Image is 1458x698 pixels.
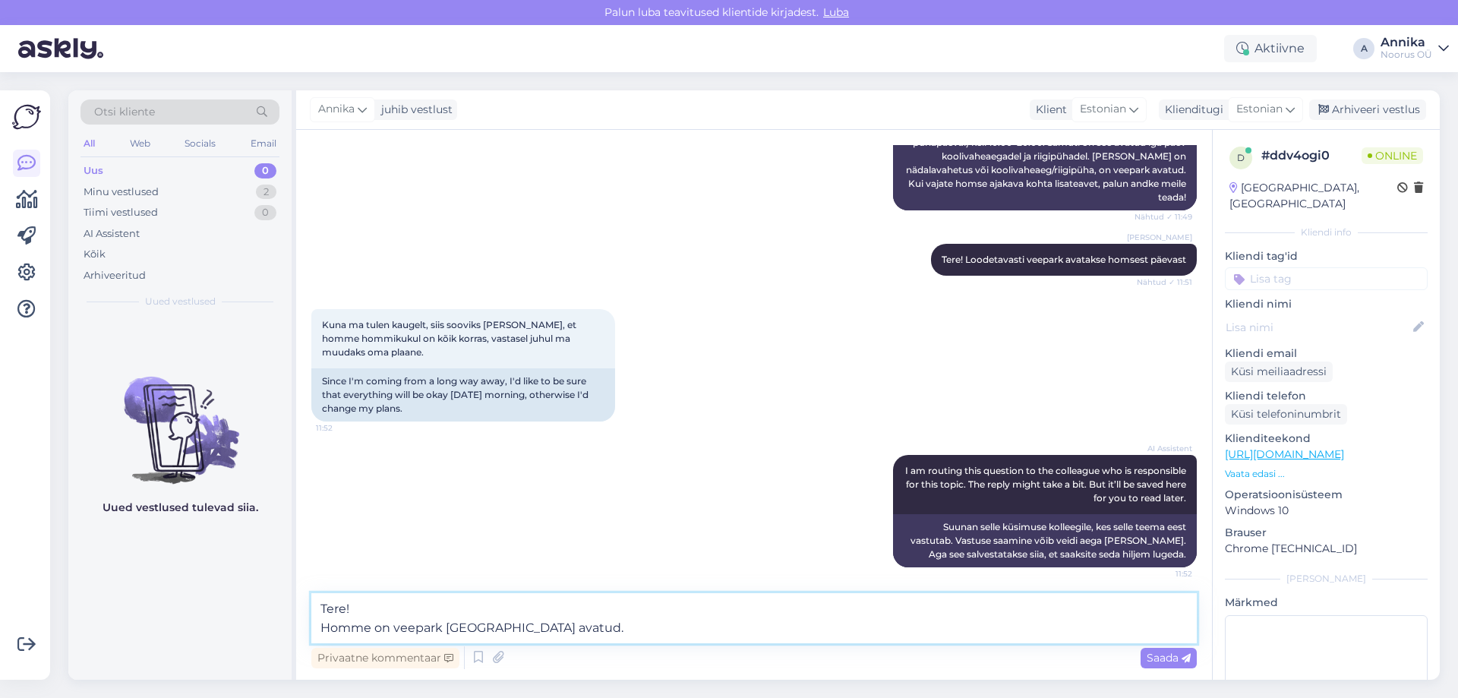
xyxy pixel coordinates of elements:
span: [PERSON_NAME] [1127,232,1192,243]
div: AI Assistent [84,226,140,242]
div: Klienditugi [1159,102,1223,118]
div: Privaatne kommentaar [311,648,459,668]
p: Operatsioonisüsteem [1225,487,1428,503]
div: [GEOGRAPHIC_DATA], [GEOGRAPHIC_DATA] [1229,180,1397,212]
div: [PERSON_NAME] [1225,572,1428,586]
div: Arhiveeritud [84,268,146,283]
span: Saada [1147,651,1191,665]
p: Kliendi email [1225,346,1428,362]
div: Küsi telefoninumbrit [1225,404,1347,425]
a: AnnikaNoorus OÜ [1381,36,1449,61]
span: Kuna ma tulen kaugelt, siis sooviks [PERSON_NAME], et homme hommikukul on kõik korras, vastasel j... [322,319,579,358]
span: Estonian [1080,101,1126,118]
div: Arhiveeri vestlus [1309,99,1426,120]
div: Email [248,134,279,153]
div: Klient [1030,102,1067,118]
span: Nähtud ✓ 11:49 [1135,211,1192,223]
span: Annika [318,101,355,118]
p: Kliendi nimi [1225,296,1428,312]
p: Klienditeekond [1225,431,1428,447]
p: Kliendi tag'id [1225,248,1428,264]
span: Luba [819,5,854,19]
textarea: Tere! Homme on veepark [GEOGRAPHIC_DATA] avatud. [311,593,1197,643]
span: 11:52 [1135,568,1192,580]
p: Brauser [1225,525,1428,541]
span: Estonian [1236,101,1283,118]
input: Lisa nimi [1226,319,1410,336]
img: No chats [68,349,292,486]
div: 0 [254,205,276,220]
div: Kliendi info [1225,226,1428,239]
div: Noorus OÜ [1381,49,1432,61]
div: Aktiivne [1224,35,1317,62]
div: Web [127,134,153,153]
div: A [1353,38,1374,59]
p: Märkmed [1225,595,1428,611]
span: 11:52 [316,422,373,434]
div: Suunan selle küsimuse kolleegile, kes selle teema eest vastutab. Vastuse saamine võib veidi aega ... [893,514,1197,567]
div: juhib vestlust [375,102,453,118]
span: I am routing this question to the colleague who is responsible for this topic. The reply might ta... [905,465,1188,504]
span: Uued vestlused [145,295,216,308]
div: Minu vestlused [84,185,159,200]
p: Windows 10 [1225,503,1428,519]
div: 0 [254,163,276,178]
p: Chrome [TECHNICAL_ID] [1225,541,1428,557]
img: Askly Logo [12,103,41,131]
div: Veepark on avatud nädalavahetustel (reedel, laupäeval ja pühapäeval) kell 10.00–20.00. Samuti on ... [893,116,1197,210]
span: Online [1362,147,1423,164]
p: Uued vestlused tulevad siia. [103,500,258,516]
div: 2 [256,185,276,200]
span: Nähtud ✓ 11:51 [1135,276,1192,288]
div: Since I'm coming from a long way away, I'd like to be sure that everything will be okay [DATE] mo... [311,368,615,422]
span: d [1237,152,1245,163]
div: Kõik [84,247,106,262]
p: Kliendi telefon [1225,388,1428,404]
div: # ddv4ogi0 [1261,147,1362,165]
div: Küsi meiliaadressi [1225,362,1333,382]
div: Socials [181,134,219,153]
input: Lisa tag [1225,267,1428,290]
span: AI Assistent [1135,443,1192,454]
div: Annika [1381,36,1432,49]
span: Otsi kliente [94,104,155,120]
a: [URL][DOMAIN_NAME] [1225,447,1344,461]
div: Tiimi vestlused [84,205,158,220]
span: Tere! Loodetavasti veepark avatakse homsest päevast [942,254,1186,265]
p: Vaata edasi ... [1225,467,1428,481]
div: Uus [84,163,103,178]
div: All [80,134,98,153]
